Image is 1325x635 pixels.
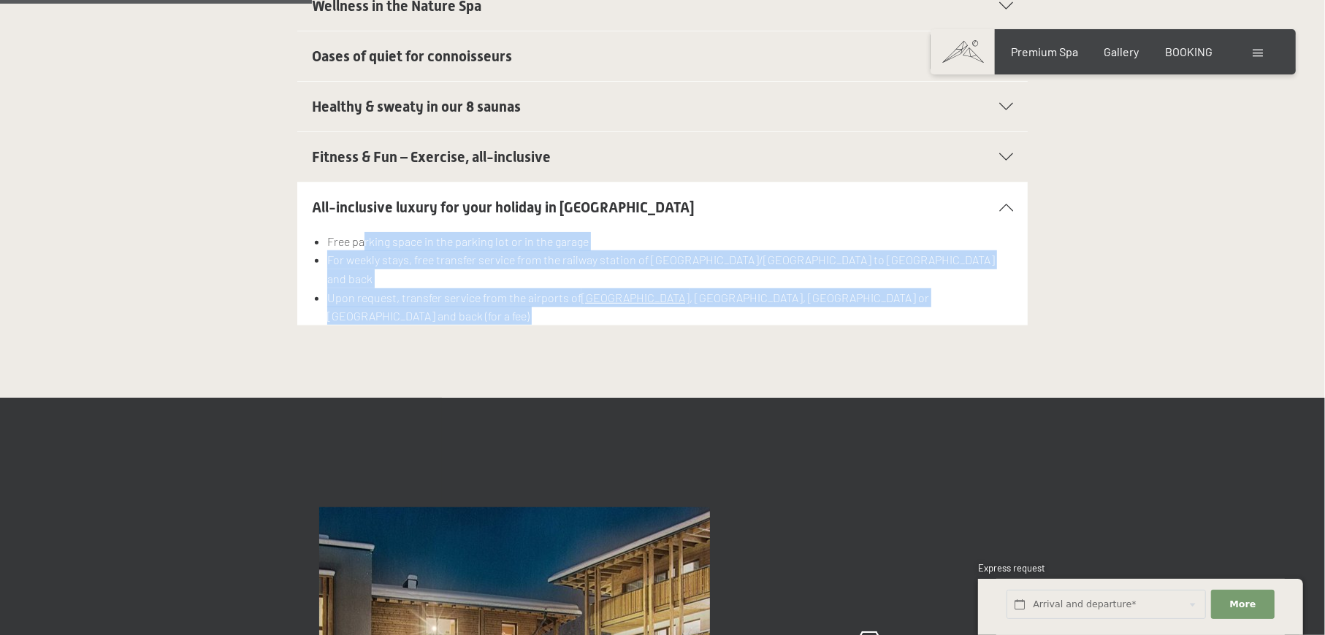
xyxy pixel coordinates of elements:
[978,562,1045,574] span: Express request
[1165,45,1213,58] a: BOOKING
[327,232,1013,251] li: Free parking space in the parking lot or in the garage
[312,98,521,115] span: Healthy & sweaty in our 8 saunas
[327,250,1013,288] li: For weekly stays, free transfer service from the railway station of [GEOGRAPHIC_DATA]/[GEOGRAPHIC...
[312,148,551,166] span: Fitness & Fun – Exercise, all-inclusive
[1211,590,1274,620] button: More
[312,199,695,216] span: All-inclusive luxury for your holiday in [GEOGRAPHIC_DATA]
[1104,45,1139,58] a: Gallery
[312,47,512,65] span: Oases of quiet for connoisseurs
[1230,598,1256,611] span: More
[327,288,1013,326] li: Upon request, transfer service from the airports of , [GEOGRAPHIC_DATA], [GEOGRAPHIC_DATA] or [GE...
[581,290,690,304] a: [GEOGRAPHIC_DATA]
[1011,45,1078,58] a: Premium Spa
